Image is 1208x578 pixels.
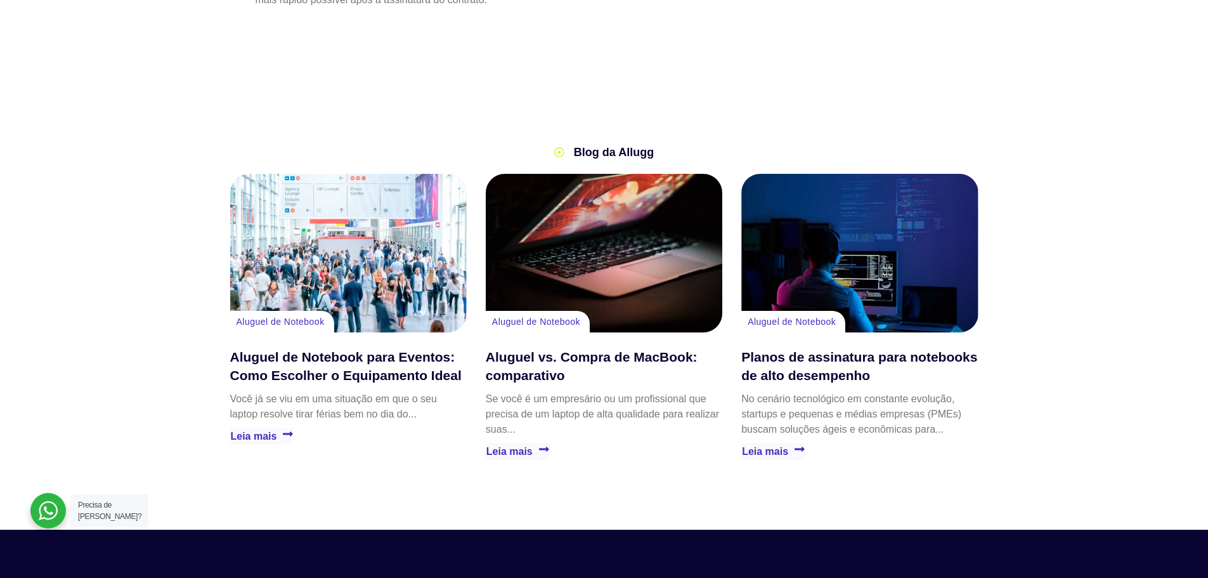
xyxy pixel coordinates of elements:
[980,416,1208,578] iframe: Chat Widget
[492,317,580,327] a: Aluguel de Notebook
[741,350,977,383] a: Planos de assinatura para notebooks de alto desempenho
[230,350,462,383] a: Aluguel de Notebook para Eventos: Como Escolher o Equipamento Ideal
[486,350,698,383] a: Aluguel vs. Compra de MacBook: comparativo
[741,174,978,332] a: Planos de assinatura para notebooks de alto desempenho
[486,443,550,460] a: Leia mais
[78,501,141,521] span: Precisa de [PERSON_NAME]?
[230,391,467,422] p: Você já se viu em uma situação em que o seu laptop resolve tirar férias bem no dia do...
[230,174,467,332] a: Aluguel de Notebook para Eventos: Como Escolher o Equipamento Ideal
[230,428,294,445] a: Leia mais
[980,416,1208,578] div: Widget de chat
[741,391,978,437] p: No cenário tecnológico em constante evolução, startups e pequenas e médias empresas (PMEs) buscam...
[748,317,836,327] a: Aluguel de Notebook
[237,317,325,327] a: Aluguel de Notebook
[741,443,805,460] a: Leia mais
[571,144,654,161] span: Blog da Allugg
[486,391,722,437] p: Se você é um empresário ou um profissional que precisa de um laptop de alta qualidade para realiz...
[486,174,722,332] a: Aluguel vs. Compra de MacBook: comparativo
